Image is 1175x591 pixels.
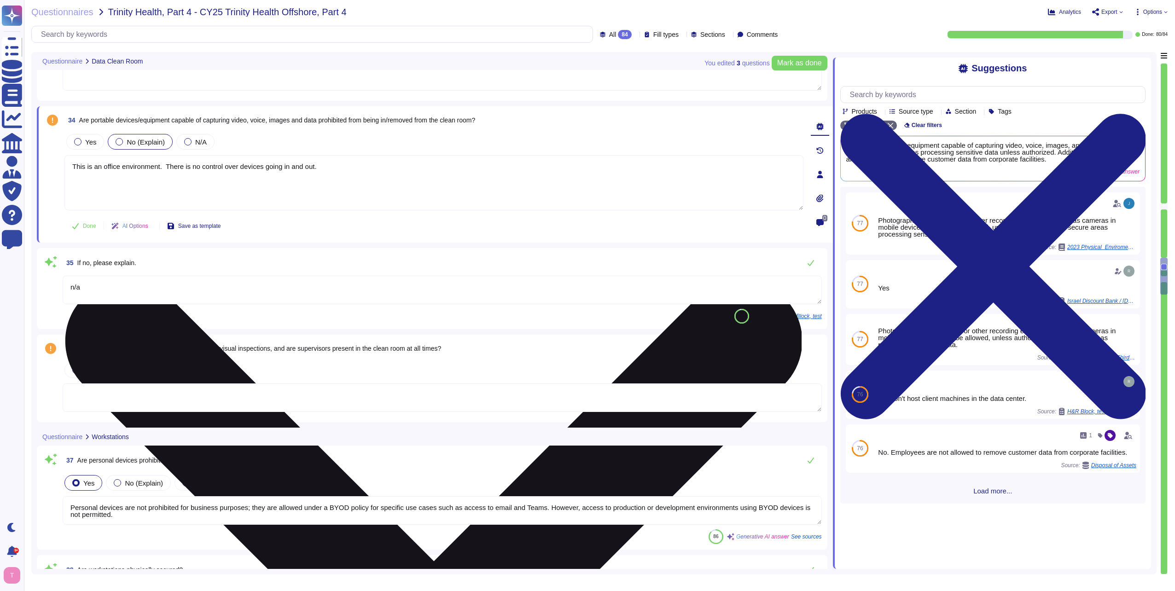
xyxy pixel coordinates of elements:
span: 77 [857,281,863,287]
div: 9+ [13,548,19,553]
span: Are portable devices/equipment capable of capturing video, voice, images and data prohibited from... [79,116,476,124]
input: Search by keywords [36,26,593,42]
span: Data Clean Room [92,58,143,64]
div: 84 [618,30,631,39]
span: 80 / 84 [1156,32,1168,37]
span: Workstations [92,434,129,440]
span: 77 [857,220,863,226]
span: 34 [64,117,76,123]
img: user [1123,198,1134,209]
span: 76 [857,392,863,397]
span: Trinity Health, Part 4 - CY25 Trinity Health Offshore, Part 4 [108,7,347,17]
img: user [1123,266,1134,277]
button: Analytics [1048,8,1081,16]
span: Questionnaires [31,7,93,17]
span: 36 [63,345,74,352]
span: 37 [63,457,74,464]
img: user [4,567,20,584]
img: user [1123,376,1134,387]
span: Yes [85,138,96,146]
textarea: Personal devices are not prohibited for business purposes; they are allowed under a BYOD policy f... [63,496,822,525]
span: Analytics [1059,9,1081,15]
span: Comments [747,31,778,38]
span: Load more... [840,487,1146,494]
input: Search by keywords [845,87,1145,103]
span: Export [1101,9,1117,15]
span: H&R Block, test [783,313,822,319]
span: 76 [857,446,863,451]
button: user [2,565,27,585]
span: You edited question s [704,60,769,66]
span: Fill types [653,31,679,38]
span: 35 [63,260,74,266]
button: Mark as done [772,56,827,70]
span: 93 [739,313,745,319]
textarea: n/a [63,276,822,304]
span: 86 [713,534,718,539]
span: 77 [857,336,863,342]
span: Sections [700,31,725,38]
span: See sources [791,534,822,539]
b: 3 [737,60,740,66]
span: Done: [1142,32,1154,37]
span: Questionnaire [42,434,82,440]
span: Questionnaire [42,58,82,64]
span: 38 [63,567,74,573]
span: All [609,31,617,38]
span: No (Explain) [127,138,165,146]
span: Mark as done [777,59,822,67]
span: N/A [195,138,207,146]
textarea: This is an office environment. There is no control over devices going in and out. [64,155,803,210]
span: 0 [822,215,827,221]
span: Options [1143,9,1162,15]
